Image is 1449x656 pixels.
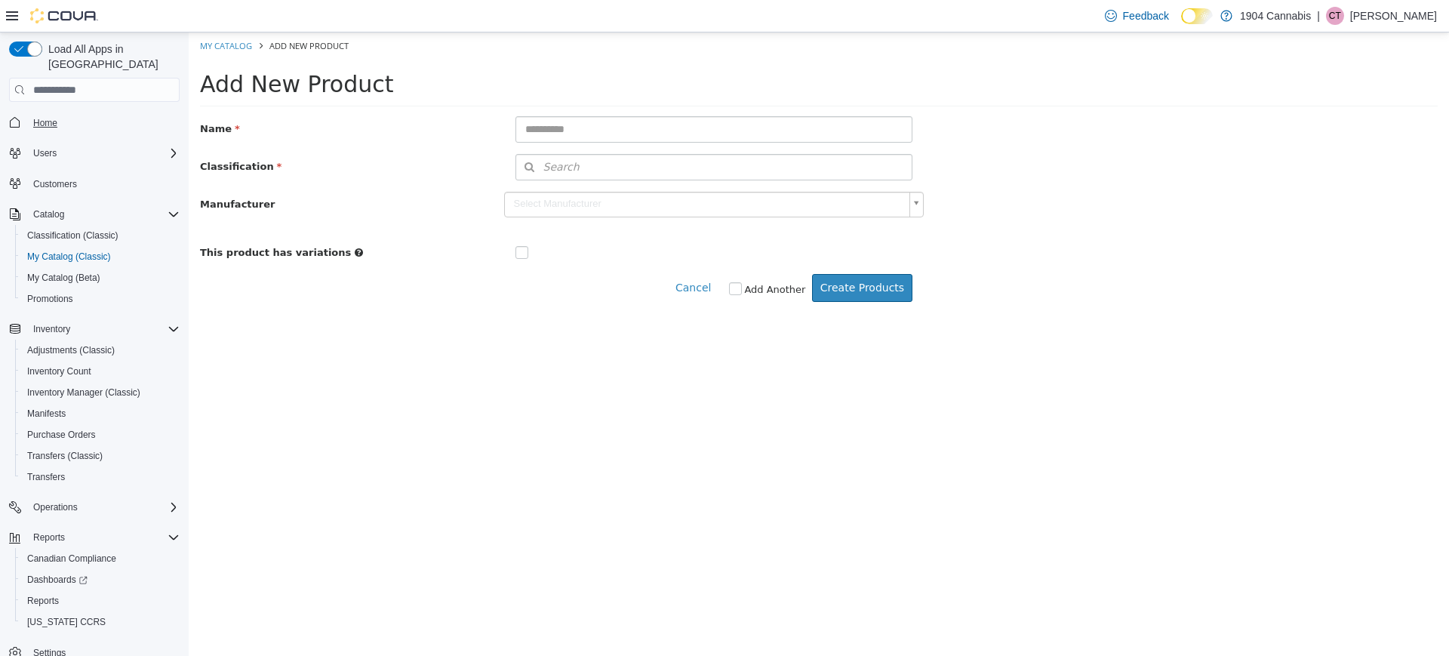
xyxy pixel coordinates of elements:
span: Inventory Count [27,365,91,377]
span: Load All Apps in [GEOGRAPHIC_DATA] [42,42,180,72]
span: Select Manufacturer [316,160,715,183]
button: Catalog [27,205,70,223]
span: Operations [27,498,180,516]
button: Classification (Classic) [15,225,186,246]
button: Manifests [15,403,186,424]
a: Customers [27,175,83,193]
a: My Catalog (Classic) [21,248,117,266]
div: Cody Tomlinson [1326,7,1344,25]
button: Transfers [15,467,186,488]
button: Inventory Manager (Classic) [15,382,186,403]
span: Transfers [21,468,180,486]
span: Canadian Compliance [21,550,180,568]
a: My Catalog (Beta) [21,269,106,287]
span: My Catalog (Beta) [21,269,180,287]
span: Manifests [27,408,66,420]
span: Inventory [33,323,70,335]
span: Washington CCRS [21,613,180,631]
span: Classification [11,128,93,140]
span: Classification (Classic) [27,229,118,242]
button: Inventory [3,319,186,340]
img: Cova [30,8,98,23]
label: Add Another [555,250,617,265]
a: Adjustments (Classic) [21,341,121,359]
span: My Catalog (Beta) [27,272,100,284]
span: Reports [33,531,65,544]
span: Transfers (Classic) [21,447,180,465]
button: Cancel [486,242,531,269]
span: My Catalog (Classic) [21,248,180,266]
a: Feedback [1099,1,1175,31]
span: Reports [27,595,59,607]
a: Inventory Count [21,362,97,380]
button: Users [3,143,186,164]
span: Dashboards [21,571,180,589]
button: Inventory Count [15,361,186,382]
button: Inventory [27,320,76,338]
a: Dashboards [21,571,94,589]
span: [US_STATE] CCRS [27,616,106,628]
button: Catalog [3,204,186,225]
span: Inventory [27,320,180,338]
span: Add New Product [81,8,160,19]
a: Inventory Manager (Classic) [21,383,146,402]
span: Catalog [33,208,64,220]
span: Promotions [21,290,180,308]
span: Adjustments (Classic) [21,341,180,359]
span: Transfers (Classic) [27,450,103,462]
a: Select Manufacturer [315,159,736,185]
a: Transfers (Classic) [21,447,109,465]
button: My Catalog (Beta) [15,267,186,288]
span: Promotions [27,293,73,305]
button: Transfers (Classic) [15,445,186,467]
a: Purchase Orders [21,426,102,444]
span: Home [33,117,57,129]
span: Reports [21,592,180,610]
p: 1904 Cannabis [1240,7,1311,25]
span: Home [27,112,180,131]
span: Inventory Count [21,362,180,380]
span: Users [27,144,180,162]
span: Inventory Manager (Classic) [21,383,180,402]
span: My Catalog (Classic) [27,251,111,263]
span: Name [11,91,51,102]
span: Dark Mode [1181,24,1182,25]
span: Manufacturer [11,166,86,177]
span: Dashboards [27,574,88,586]
a: Transfers [21,468,71,486]
span: Customers [27,174,180,193]
span: Users [33,147,57,159]
span: Reports [27,528,180,547]
span: Canadian Compliance [27,553,116,565]
span: Manifests [21,405,180,423]
span: Feedback [1123,8,1169,23]
button: Create Products [623,242,724,269]
a: [US_STATE] CCRS [21,613,112,631]
input: Dark Mode [1181,8,1213,24]
p: | [1317,7,1320,25]
button: My Catalog (Classic) [15,246,186,267]
span: This product has variations [11,214,162,226]
span: Inventory Manager (Classic) [27,387,140,399]
button: Reports [27,528,71,547]
button: Promotions [15,288,186,310]
a: Dashboards [15,569,186,590]
span: Search [328,127,391,143]
span: Transfers [27,471,65,483]
span: Add New Product [11,38,205,65]
a: Reports [21,592,65,610]
button: Users [27,144,63,162]
span: Adjustments (Classic) [27,344,115,356]
button: Reports [15,590,186,611]
span: CT [1329,7,1341,25]
button: Operations [3,497,186,518]
button: Customers [3,173,186,195]
button: Operations [27,498,84,516]
a: Home [27,114,63,132]
button: Adjustments (Classic) [15,340,186,361]
span: Classification (Classic) [21,226,180,245]
span: Purchase Orders [27,429,96,441]
button: Search [327,122,724,148]
button: [US_STATE] CCRS [15,611,186,633]
p: [PERSON_NAME] [1350,7,1437,25]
